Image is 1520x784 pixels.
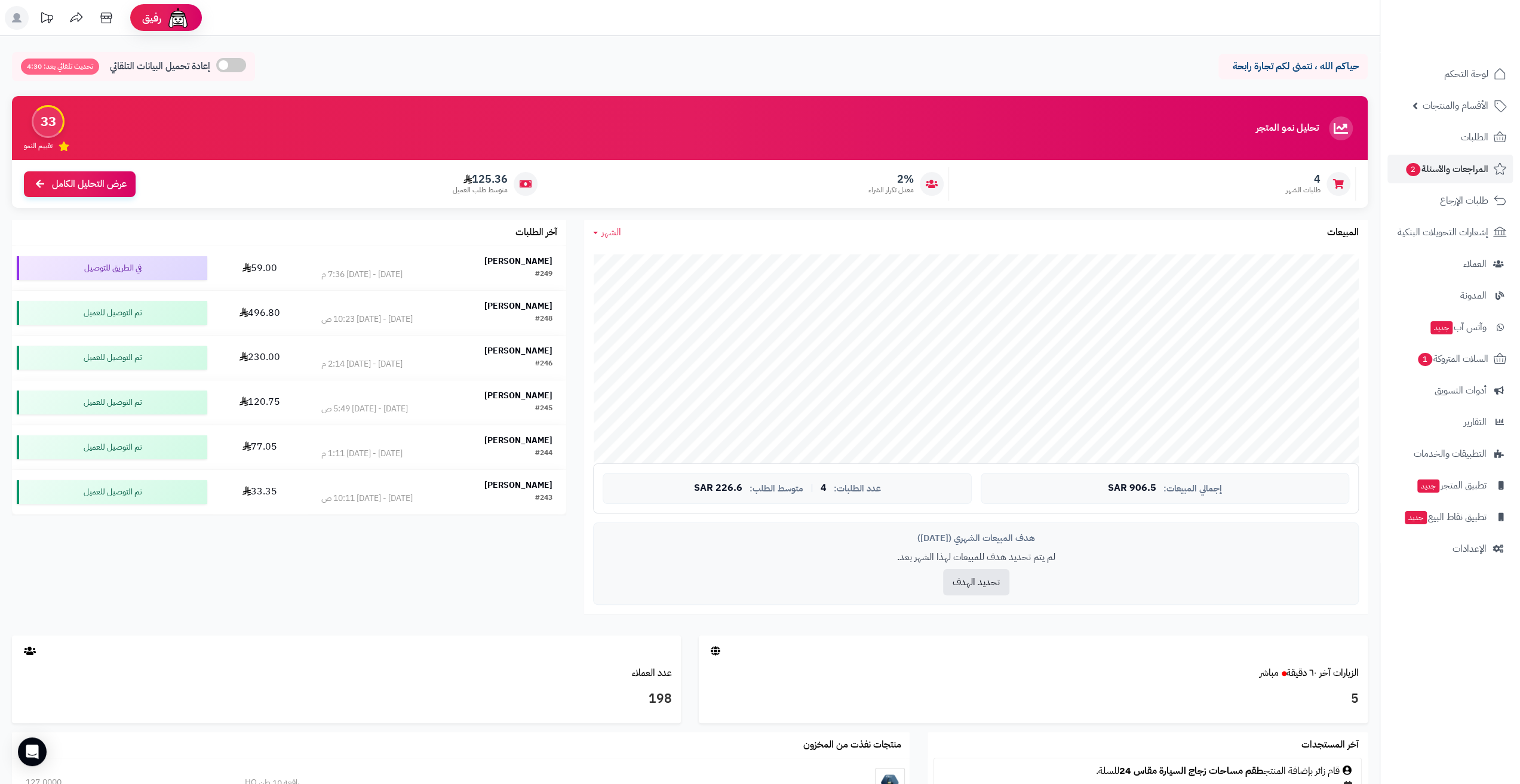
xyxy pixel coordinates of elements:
a: أدوات التسويق [1387,376,1513,405]
span: رفيق [142,11,161,25]
div: تم التوصيل للعميل [17,435,207,459]
span: السلات المتروكة [1417,351,1488,367]
span: معدل تكرار الشراء [868,185,914,195]
a: تطبيق المتجرجديد [1387,471,1513,500]
div: [DATE] - [DATE] 2:14 م [321,358,403,370]
span: عرض التحليل الكامل [52,177,127,191]
span: جديد [1405,511,1427,524]
span: 125.36 [453,173,508,186]
a: طلبات الإرجاع [1387,186,1513,215]
div: [DATE] - [DATE] 5:49 ص [321,403,408,415]
a: الطلبات [1387,123,1513,152]
div: #248 [535,313,552,325]
h3: المبيعات [1327,227,1359,238]
span: أدوات التسويق [1435,382,1487,399]
span: 4 [821,483,827,494]
div: تم التوصيل للعميل [17,346,207,370]
strong: [PERSON_NAME] [484,434,552,447]
span: 906.5 SAR [1108,483,1156,494]
span: 1 [1418,353,1432,366]
td: 120.75 [212,380,308,425]
small: مباشر [1260,666,1279,680]
div: تم التوصيل للعميل [17,301,207,325]
div: [DATE] - [DATE] 10:11 ص [321,493,413,505]
a: عدد العملاء [632,666,672,680]
span: طلبات الشهر [1286,185,1321,195]
div: [DATE] - [DATE] 7:36 م [321,269,403,281]
span: 4 [1286,173,1321,186]
td: 496.80 [212,291,308,335]
div: #244 [535,448,552,460]
a: الزيارات آخر ٦٠ دقيقةمباشر [1260,666,1359,680]
span: التطبيقات والخدمات [1414,445,1487,462]
button: تحديد الهدف [943,569,1009,595]
a: وآتس آبجديد [1387,313,1513,342]
div: #246 [535,358,552,370]
p: لم يتم تحديد هدف للمبيعات لهذا الشهر بعد. [603,551,1349,564]
a: الإعدادات [1387,534,1513,563]
span: متوسط الطلب: [750,484,803,494]
span: الإعدادات [1453,540,1487,557]
div: تم التوصيل للعميل [17,480,207,504]
h3: تحليل نمو المتجر [1256,123,1319,134]
a: عرض التحليل الكامل [24,171,136,197]
a: إشعارات التحويلات البنكية [1387,218,1513,247]
img: ai-face.png [166,6,190,30]
div: تم التوصيل للعميل [17,391,207,414]
span: تطبيق نقاط البيع [1404,509,1487,525]
a: طقم مساحات زجاج السيارة مقاس 24 [1119,764,1264,778]
span: لوحة التحكم [1444,66,1488,82]
span: المراجعات والأسئلة [1405,161,1488,177]
span: 226.6 SAR [694,483,742,494]
span: طلبات الإرجاع [1440,192,1488,209]
span: إجمالي المبيعات: [1163,484,1222,494]
span: 2 [1406,163,1420,176]
span: المدونة [1460,287,1487,304]
span: العملاء [1463,256,1487,272]
a: تحديثات المنصة [32,6,62,33]
span: جديد [1417,479,1439,493]
div: #249 [535,269,552,281]
span: 2% [868,173,914,186]
span: الطلبات [1461,129,1488,146]
div: [DATE] - [DATE] 1:11 م [321,448,403,460]
h3: آخر المستجدات [1301,740,1359,751]
span: إعادة تحميل البيانات التلقائي [110,60,210,73]
a: التقارير [1387,408,1513,436]
div: #243 [535,493,552,505]
td: 59.00 [212,246,308,290]
strong: [PERSON_NAME] [484,345,552,357]
td: 33.35 [212,470,308,514]
a: العملاء [1387,250,1513,278]
div: #245 [535,403,552,415]
strong: [PERSON_NAME] [484,479,552,491]
a: المدونة [1387,281,1513,310]
strong: [PERSON_NAME] [484,255,552,268]
a: التطبيقات والخدمات [1387,439,1513,468]
span: وآتس آب [1429,319,1487,336]
td: 230.00 [212,336,308,380]
span: تطبيق المتجر [1416,477,1487,494]
h3: آخر الطلبات [515,227,557,238]
div: Open Intercom Messenger [18,737,47,766]
span: عدد الطلبات: [834,484,881,494]
span: الشهر [601,225,621,239]
p: حياكم الله ، نتمنى لكم تجارة رابحة [1227,60,1359,73]
a: السلات المتروكة1 [1387,345,1513,373]
strong: [PERSON_NAME] [484,300,552,312]
div: قام زائر بإضافة المنتج للسلة. [940,764,1355,778]
td: 77.05 [212,425,308,469]
h3: 5 [708,689,1359,709]
div: في الطريق للتوصيل [17,256,207,280]
span: جديد [1430,321,1453,334]
span: تحديث تلقائي بعد: 4:30 [21,59,99,75]
a: الشهر [593,226,621,239]
span: الأقسام والمنتجات [1423,97,1488,114]
strong: [PERSON_NAME] [484,389,552,402]
span: | [810,484,813,493]
span: إشعارات التحويلات البنكية [1398,224,1488,241]
span: التقارير [1464,414,1487,431]
h3: منتجات نفذت من المخزون [803,740,901,751]
div: هدف المبيعات الشهري ([DATE]) [603,532,1349,545]
h3: 198 [21,689,672,709]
